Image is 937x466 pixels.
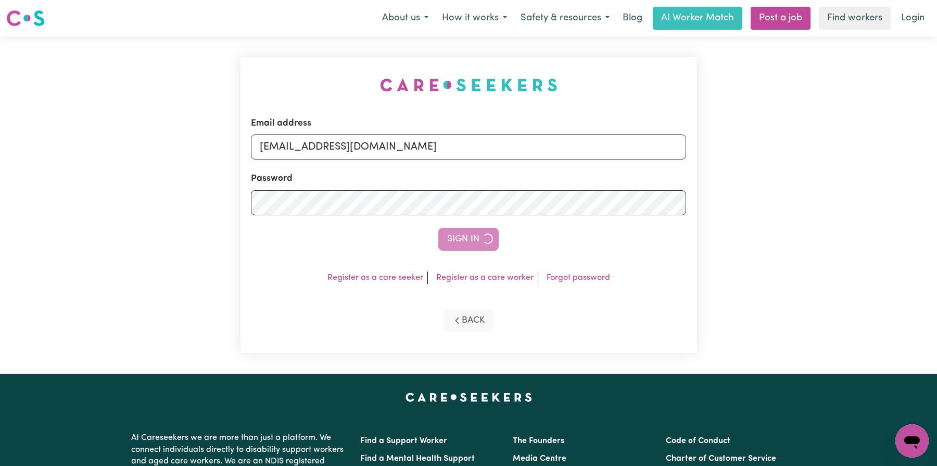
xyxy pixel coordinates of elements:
[6,6,45,30] a: Careseekers logo
[406,393,532,401] a: Careseekers home page
[895,424,929,458] iframe: Button to launch messaging window
[653,7,742,30] a: AI Worker Match
[327,274,423,282] a: Register as a care seeker
[513,437,564,445] a: The Founders
[514,7,616,29] button: Safety & resources
[435,7,514,29] button: How it works
[360,437,447,445] a: Find a Support Worker
[6,9,45,28] img: Careseekers logo
[251,172,293,186] label: Password
[666,437,730,445] a: Code of Conduct
[251,117,311,130] label: Email address
[666,455,776,463] a: Charter of Customer Service
[375,7,435,29] button: About us
[616,7,649,30] a: Blog
[751,7,811,30] a: Post a job
[251,134,686,160] input: Email address
[819,7,891,30] a: Find workers
[895,7,931,30] a: Login
[547,274,610,282] a: Forgot password
[436,274,534,282] a: Register as a care worker
[513,455,566,463] a: Media Centre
